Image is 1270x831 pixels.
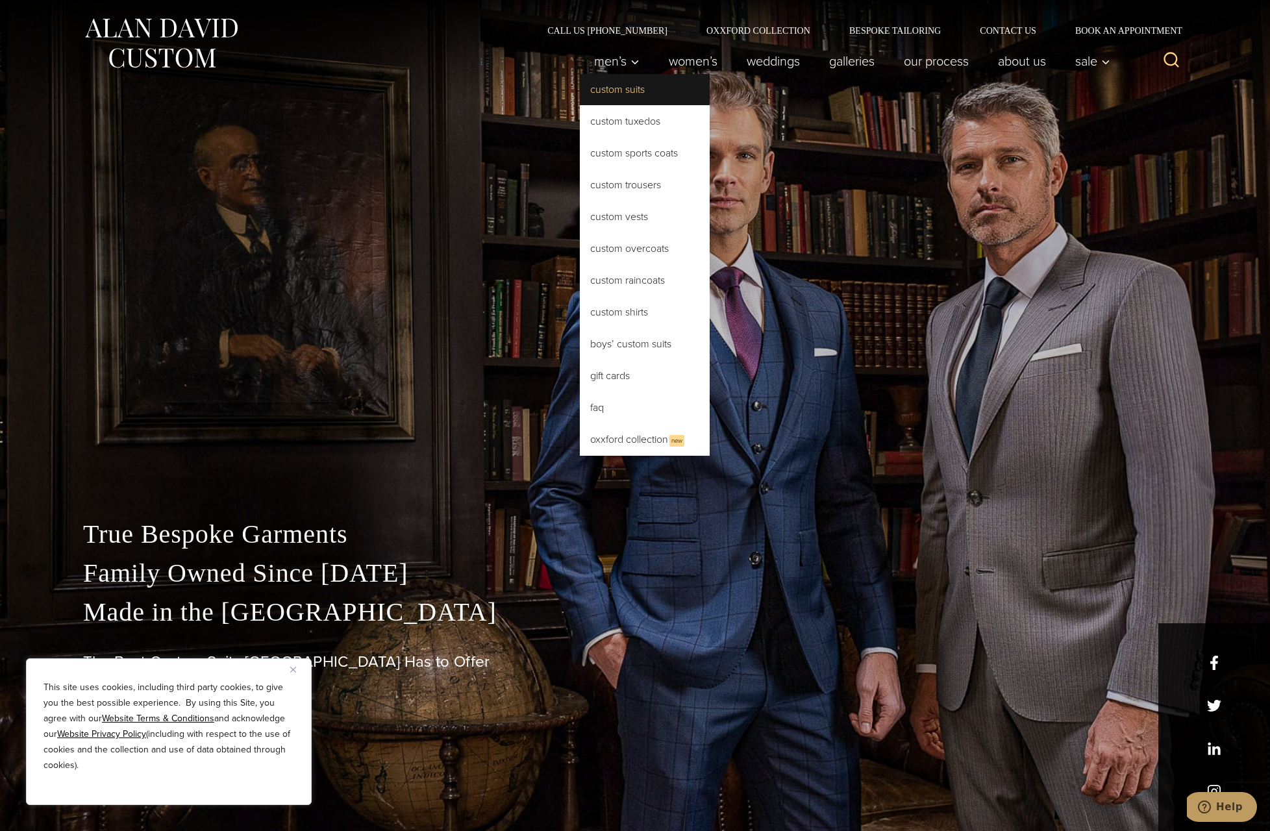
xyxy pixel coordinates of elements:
[580,169,710,201] a: Custom Trousers
[687,26,830,35] a: Oxxford Collection
[580,48,654,74] button: Child menu of Men’s
[83,652,1187,671] h1: The Best Custom Suits [GEOGRAPHIC_DATA] Has to Offer
[580,74,710,105] a: Custom Suits
[580,138,710,169] a: Custom Sports Coats
[960,26,1056,35] a: Contact Us
[1207,699,1221,713] a: x/twitter
[669,435,684,447] span: New
[984,48,1061,74] a: About Us
[580,265,710,296] a: Custom Raincoats
[830,26,960,35] a: Bespoke Tailoring
[580,201,710,232] a: Custom Vests
[580,106,710,137] a: Custom Tuxedos
[580,424,710,456] a: Oxxford CollectionNew
[290,667,296,673] img: Close
[580,48,1117,74] nav: Primary Navigation
[580,329,710,360] a: Boys’ Custom Suits
[580,297,710,328] a: Custom Shirts
[1156,45,1187,77] button: View Search Form
[580,392,710,423] a: FAQ
[528,26,687,35] a: Call Us [PHONE_NUMBER]
[580,233,710,264] a: Custom Overcoats
[815,48,890,74] a: Galleries
[528,26,1187,35] nav: Secondary Navigation
[1207,784,1221,799] a: instagram
[290,662,306,677] button: Close
[83,515,1187,632] p: True Bespoke Garments Family Owned Since [DATE] Made in the [GEOGRAPHIC_DATA]
[83,14,239,72] img: Alan David Custom
[1061,48,1117,74] button: Child menu of Sale
[1187,792,1257,825] iframe: Opens a widget where you can chat to one of our agents
[580,360,710,391] a: Gift Cards
[1056,26,1187,35] a: Book an Appointment
[732,48,815,74] a: weddings
[1207,656,1221,670] a: facebook
[102,712,214,725] a: Website Terms & Conditions
[654,48,732,74] a: Women’s
[1207,741,1221,756] a: linkedin
[57,727,146,741] a: Website Privacy Policy
[44,680,294,773] p: This site uses cookies, including third party cookies, to give you the best possible experience. ...
[890,48,984,74] a: Our Process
